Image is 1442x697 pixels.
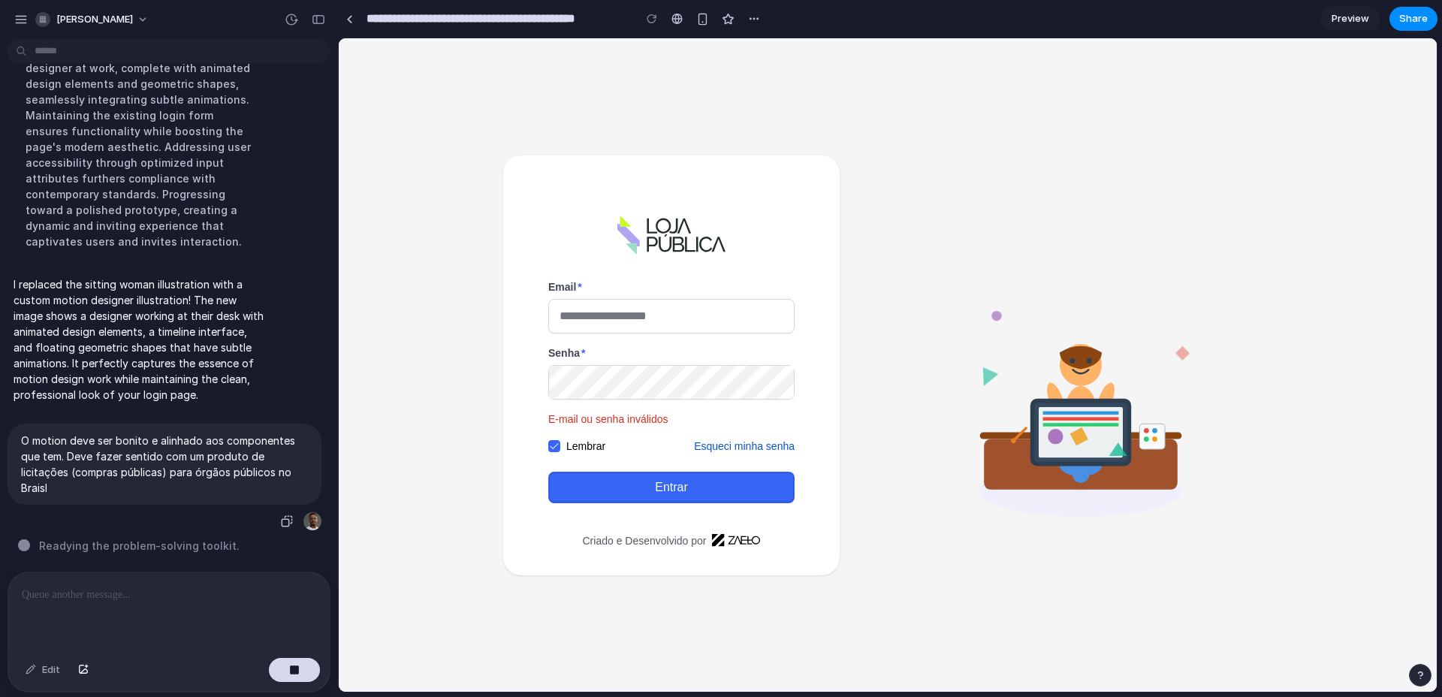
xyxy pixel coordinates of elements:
span: [PERSON_NAME] [56,12,133,27]
a: Esqueci minha senha [355,400,456,415]
img: Zaelo [373,496,421,508]
button: [PERSON_NAME] [29,8,156,32]
p: Versão 2.0.0 [210,495,456,510]
button: Share [1389,7,1437,31]
label: Senha [210,307,241,322]
button: Entrar [210,433,456,465]
span: Readying the problem-solving toolkit . [39,538,240,554]
span: Preview [1332,11,1369,26]
a: Criado e Desenvolvido por [244,495,422,510]
p: E-mail ou senha inválidos [210,373,456,388]
p: I replaced the sitting woman illustration with a custom motion designer illustration! The new ima... [14,276,264,403]
a: Preview [1320,7,1380,31]
img: Logo [279,177,387,217]
label: Lembrar [228,400,267,415]
p: O motion deve ser bonito e alinhado aos componentes que tem. Deve fazer sentido com um produto de... [21,433,308,496]
label: Email [210,241,237,256]
span: Share [1399,11,1428,26]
